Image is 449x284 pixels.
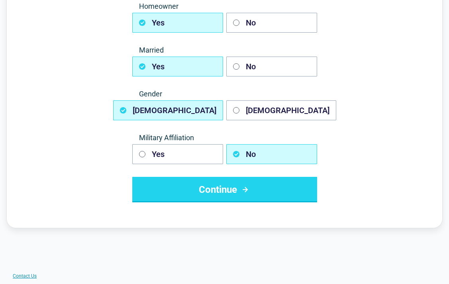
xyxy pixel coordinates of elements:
button: [DEMOGRAPHIC_DATA] [226,100,336,120]
span: Military Affiliation [132,133,317,143]
button: Yes [132,144,223,164]
span: Married [132,45,317,55]
button: No [226,57,317,76]
span: Homeowner [132,2,317,11]
button: No [226,13,317,33]
button: Yes [132,57,223,76]
button: [DEMOGRAPHIC_DATA] [113,100,223,120]
button: No [226,144,317,164]
button: Yes [132,13,223,33]
button: Continue [132,177,317,202]
span: Gender [132,89,317,99]
a: Contact Us [13,273,37,279]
